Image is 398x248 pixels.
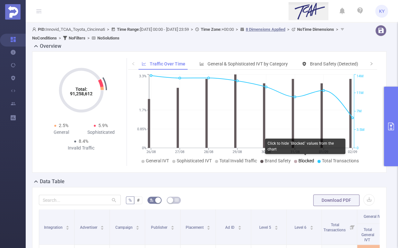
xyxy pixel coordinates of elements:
b: No Time Dimensions [297,27,334,32]
i: icon: caret-down [136,227,139,229]
span: Placement [186,225,205,230]
button: Download PDF [313,194,359,206]
span: Total Invalid Traffic [219,158,257,163]
tspan: 0.85% [137,127,146,131]
tspan: 7M [357,109,362,114]
tspan: 14M [357,74,364,79]
span: Total Transactions [323,223,347,232]
span: > [234,27,240,32]
tspan: 3.5M [357,128,365,132]
i: icon: caret-down [310,227,313,229]
span: Campaign [115,225,134,230]
div: Invalid Traffic [61,145,101,151]
div: Sort [171,225,174,228]
span: Total General IVT [361,227,374,242]
img: Protected Media [5,4,21,20]
span: Level 6 [295,225,307,230]
b: No Solutions [97,36,119,40]
span: Traffic Over Time [150,61,185,66]
span: > [105,27,111,32]
i: icon: caret-up [238,225,241,227]
span: Level 5 [259,225,272,230]
span: > [57,36,63,40]
b: Time Range: [117,27,140,32]
span: > [85,36,92,40]
span: Advertiser [80,225,98,230]
div: Sophisticated [81,129,121,136]
span: % [128,198,132,203]
i: icon: caret-up [379,232,383,234]
tspan: Total: [75,87,87,92]
span: General IVT [364,214,383,219]
i: icon: user [32,27,38,31]
span: Innovid_TCAA_Toyota_Cincinnati [DATE] 00:00 - [DATE] 23:59 +00:00 [32,27,346,40]
i: Filter menu [348,210,357,244]
i: icon: bar-chart [199,62,204,66]
i: icon: caret-down [238,227,241,229]
span: Sophisticated IVT [177,158,212,163]
i: icon: caret-up [171,225,174,227]
div: Sort [100,225,104,228]
b: Time Zone: [201,27,222,32]
span: Publisher [151,225,168,230]
span: Blocked [298,158,314,163]
div: Sort [136,225,139,228]
span: 2.5% [59,123,68,128]
i: icon: right [369,62,373,65]
i: icon: caret-up [66,225,69,227]
i: icon: caret-down [379,234,383,236]
div: Sort [274,225,278,228]
span: General & Sophisticated IVT by Category [208,61,288,66]
b: PID: [38,27,46,32]
h2: Overview [40,42,61,50]
i: icon: caret-down [274,227,278,229]
tspan: 29/08 [233,150,242,154]
div: Sort [238,225,242,228]
div: Sort [379,232,383,236]
i: icon: caret-up [207,225,210,227]
tspan: 3.3% [139,74,146,79]
div: Sort [66,225,69,228]
span: > [189,27,195,32]
i: icon: line-chart [142,62,146,66]
i: icon: caret-up [274,225,278,227]
i: icon: caret-up [310,225,313,227]
span: KY [379,5,385,18]
i: icon: table [175,198,179,202]
h2: Data Table [40,178,65,185]
div: General [41,129,81,136]
div: Click to hide `Blocked` values from the chart [265,139,345,154]
tspan: 0% [142,146,146,150]
i: icon: caret-down [171,227,174,229]
i: icon: caret-down [66,227,69,229]
tspan: 0 [357,146,358,150]
i: icon: caret-down [101,227,104,229]
input: Search... [39,195,121,205]
span: Ad ID [225,225,235,230]
span: Total Transactions [322,158,359,163]
i: icon: bg-colors [150,198,154,202]
tspan: 02/09 [348,150,357,154]
tspan: 1.7% [139,108,146,112]
span: Integration [44,225,64,230]
span: > [285,27,291,32]
span: > [334,27,340,32]
span: # [137,198,140,203]
span: Brand Safety (Detected) [310,61,358,66]
b: No Conditions [32,36,57,40]
div: Sort [310,225,314,228]
i: icon: caret-up [101,225,104,227]
i: icon: caret-up [136,225,139,227]
span: 8.4% [79,139,88,144]
tspan: 27/08 [175,150,184,154]
u: 8 Dimensions Applied [246,27,285,32]
span: General IVT [146,158,169,163]
i: icon: left [131,62,135,65]
i: icon: caret-down [207,227,210,229]
tspan: 30/08 [261,150,271,154]
span: Brand Safety [265,158,291,163]
b: No Filters [69,36,85,40]
tspan: 28/08 [204,150,213,154]
span: 5.9% [98,123,108,128]
tspan: 91,258,612 [70,91,93,96]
